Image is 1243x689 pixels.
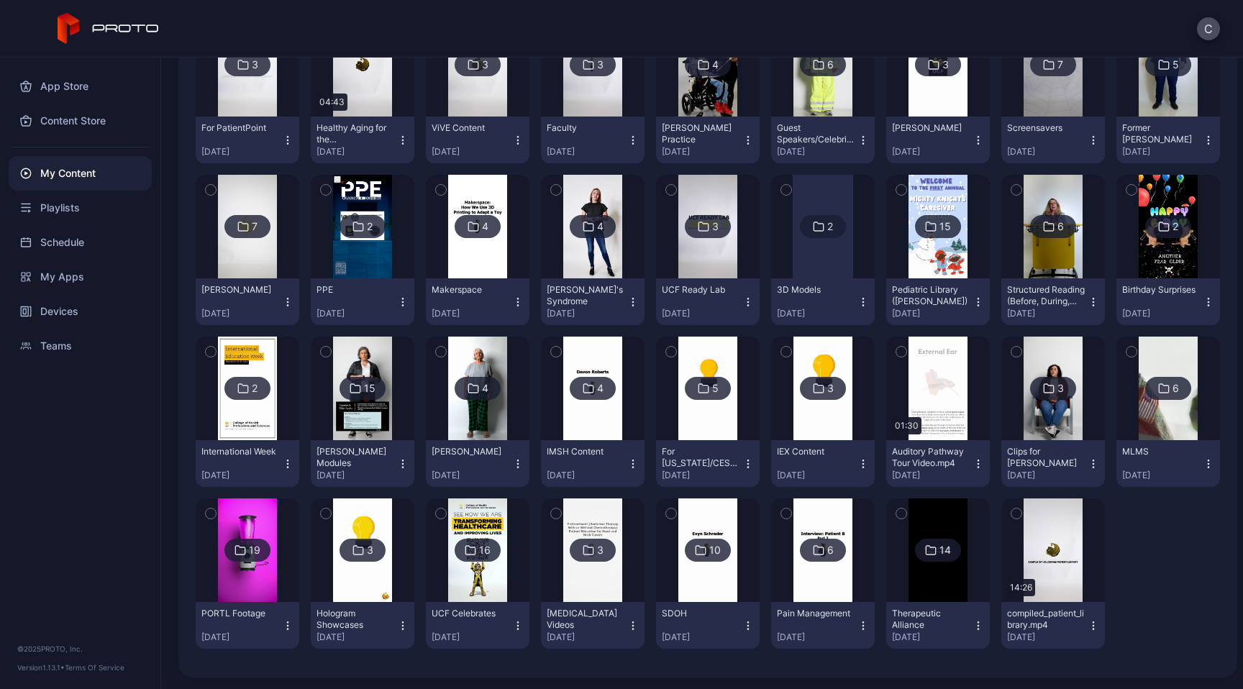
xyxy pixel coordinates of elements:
div: © 2025 PROTO, Inc. [17,643,143,654]
div: 5 [712,382,719,395]
button: Faculty[DATE] [541,117,645,163]
div: UCF Ready Lab [662,284,741,296]
div: 6 [827,58,834,71]
div: [DATE] [662,470,742,481]
div: Auditory Pathway Tour Video.mp4 [892,446,971,469]
div: 14 [939,544,951,557]
div: Former Dean [1122,122,1201,145]
button: ViVE Content[DATE] [426,117,529,163]
span: Version 1.13.1 • [17,663,65,672]
div: App Store [9,69,152,104]
button: [PERSON_NAME][DATE] [886,117,990,163]
div: [DATE] [547,631,627,643]
div: [DATE] [1122,470,1203,481]
a: Content Store [9,104,152,138]
div: Schedule [9,225,152,260]
div: Francis Sentence Practice [662,122,741,145]
div: [DATE] [892,308,973,319]
div: [DATE] [1007,146,1088,158]
a: My Apps [9,260,152,294]
button: [PERSON_NAME] Practice[DATE] [656,117,760,163]
div: Faculty [547,122,626,134]
div: For Ohio/CES Conference [662,446,741,469]
button: International Week[DATE] [196,440,299,487]
div: 15 [364,382,375,395]
div: 3 [597,58,604,71]
button: Makerspace[DATE] [426,278,529,325]
div: [DATE] [317,631,397,643]
div: [DATE] [1007,308,1088,319]
div: 4 [482,220,488,233]
button: Therapeutic Alliance[DATE] [886,602,990,649]
div: [DATE] [317,470,397,481]
div: [DATE] [662,308,742,319]
div: For PatientPoint [201,122,281,134]
div: 2 [827,220,833,233]
button: Structured Reading (Before, During, After)[DATE] [1001,278,1105,325]
div: [DATE] [777,631,857,643]
button: MLMS[DATE] [1116,440,1220,487]
button: PPE[DATE] [311,278,414,325]
div: Nicki Dawson Modules [317,446,396,469]
button: Healthy Aging for the [MEDICAL_DATA] [FINAL CUT].mp4[DATE] [311,117,414,163]
div: [DATE] [547,146,627,158]
div: 3 [367,544,373,557]
div: [DATE] [662,631,742,643]
div: 16 [479,544,491,557]
button: For [US_STATE]/CES Conference[DATE] [656,440,760,487]
button: [PERSON_NAME] Modules[DATE] [311,440,414,487]
div: Parkinson's [201,284,281,296]
div: My Content [9,156,152,191]
div: Laryngectomy Videos [547,608,626,631]
button: [PERSON_NAME][DATE] [426,440,529,487]
div: 4 [712,58,719,71]
div: MLMS [1122,446,1201,457]
div: 19 [249,544,260,557]
button: Hologram Showcases[DATE] [311,602,414,649]
div: 6 [1173,382,1179,395]
div: Guest Speakers/Celebrities [777,122,856,145]
button: C [1197,17,1220,40]
div: 3 [1057,382,1064,395]
button: compiled_patient_library.mp4[DATE] [1001,602,1105,649]
button: Guest Speakers/Celebrities[DATE] [771,117,875,163]
div: Steven Burroughs [432,446,511,457]
button: [PERSON_NAME][DATE] [196,278,299,325]
div: 2 [252,382,258,395]
div: [DATE] [777,146,857,158]
div: compiled_patient_library.mp4 [1007,608,1086,631]
div: [DATE] [662,146,742,158]
div: [DATE] [892,631,973,643]
button: IMSH Content[DATE] [541,440,645,487]
div: 4 [597,382,604,395]
div: 3 [712,220,719,233]
button: PORTL Footage[DATE] [196,602,299,649]
div: [DATE] [317,146,397,158]
div: Angelman's Syndrome [547,284,626,307]
div: [DATE] [1122,146,1203,158]
div: 3 [482,58,488,71]
div: [DATE] [201,470,282,481]
div: [DATE] [1007,631,1088,643]
a: Playlists [9,191,152,225]
div: 6 [827,544,834,557]
div: International Week [201,446,281,457]
div: [DATE] [432,308,512,319]
button: Former [PERSON_NAME][DATE] [1116,117,1220,163]
div: 15 [939,220,951,233]
div: Devices [9,294,152,329]
div: [DATE] [547,308,627,319]
div: Structured Reading (Before, During, After) [1007,284,1086,307]
button: Screensavers[DATE] [1001,117,1105,163]
div: IEX Content [777,446,856,457]
div: [DATE] [432,470,512,481]
div: 5 [1173,58,1179,71]
div: [DATE] [201,631,282,643]
div: Birthday Surprises [1122,284,1201,296]
div: [DATE] [317,308,397,319]
div: SDOH [662,608,741,619]
div: [DATE] [432,631,512,643]
div: 3 [252,58,258,71]
button: Auditory Pathway Tour Video.mp4[DATE] [886,440,990,487]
